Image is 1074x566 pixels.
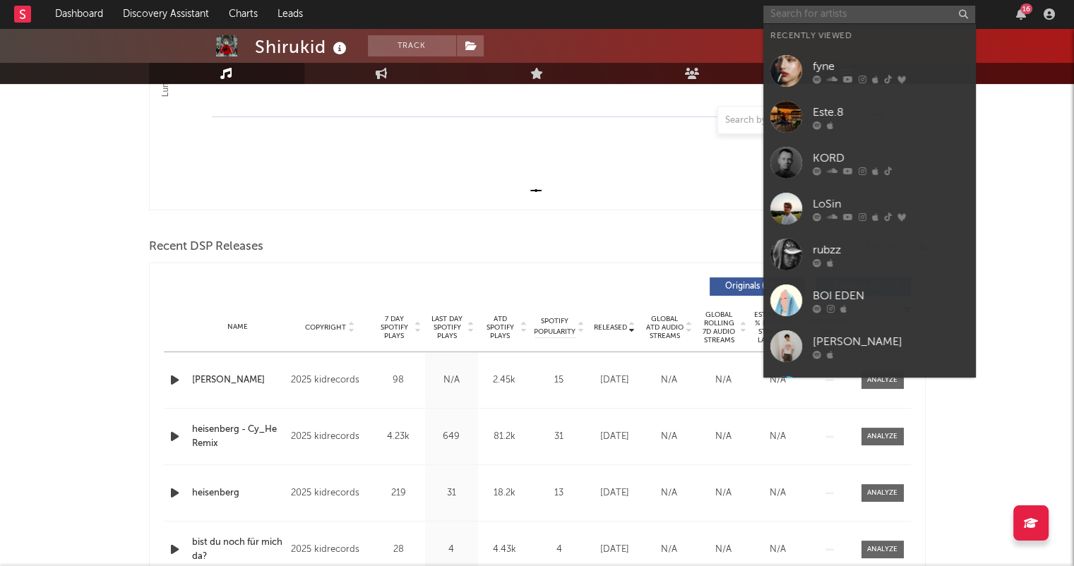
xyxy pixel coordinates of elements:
div: 2025 kidrecords [291,541,368,558]
span: ATD Spotify Plays [482,315,519,340]
a: bist du noch für mich da? [192,536,285,563]
a: KORD [763,140,975,186]
span: Released [594,323,627,332]
div: 4.23k [376,430,422,444]
div: 4 [429,543,475,557]
div: N/A [645,430,693,444]
a: heisenberg - Cy_He Remix [192,423,285,450]
div: N/A [700,373,747,387]
div: 649 [429,430,475,444]
div: BOI EDEN [813,287,968,304]
button: 16 [1016,8,1026,20]
input: Search for artists [763,6,975,23]
text: Luminate Daily Streams [160,7,169,97]
div: N/A [700,486,747,500]
div: Recently Viewed [770,28,968,44]
a: [PERSON_NAME] [192,373,285,387]
div: N/A [429,373,475,387]
div: fyne [813,58,968,75]
div: N/A [754,543,801,557]
a: LoSin [763,186,975,231]
div: 13 [535,486,584,500]
div: [DATE] [591,543,638,557]
div: [DATE] [591,373,638,387]
div: 18.2k [482,486,527,500]
div: 2025 kidrecords [291,428,368,445]
input: Search by song name or URL [718,115,867,126]
span: Originals ( 24 ) [719,282,784,291]
span: Estimated % Playlist Streams Last Day [754,311,793,344]
a: BOI EDEN [763,277,975,323]
div: [DATE] [591,430,638,444]
div: N/A [645,486,693,500]
a: [PERSON_NAME] [763,323,975,369]
div: 2025 kidrecords [291,485,368,502]
div: 15 [535,373,584,387]
div: 2.45k [482,373,527,387]
button: Track [368,35,456,56]
div: 81.2k [482,430,527,444]
div: 219 [376,486,422,500]
span: Global Rolling 7D Audio Streams [700,311,739,344]
a: heisenberg [192,486,285,500]
div: N/A [700,430,747,444]
div: 31 [429,486,475,500]
a: [PERSON_NAME] [763,369,975,415]
div: 4.43k [482,543,527,557]
button: Originals(24) [710,277,805,296]
span: Copyright [305,323,346,332]
span: Spotify Popularity [534,316,575,337]
div: [DATE] [591,486,638,500]
a: fyne [763,48,975,94]
div: N/A [754,486,801,500]
span: Last Day Spotify Plays [429,315,466,340]
div: rubzz [813,241,968,258]
div: 2025 kidrecords [291,372,368,389]
div: KORD [813,150,968,167]
span: Global ATD Audio Streams [645,315,684,340]
div: 4 [535,543,584,557]
div: [PERSON_NAME] [813,333,968,350]
div: N/A [645,373,693,387]
span: Recent DSP Releases [149,239,263,255]
div: 16 [1020,4,1032,14]
div: N/A [645,543,693,557]
div: 98 [376,373,422,387]
a: rubzz [763,231,975,277]
div: Shirukid [255,35,350,59]
div: Name [192,322,285,332]
div: N/A [754,430,801,444]
div: LoSin [813,195,968,212]
span: 7 Day Spotify Plays [376,315,413,340]
div: N/A [754,373,801,387]
div: Este.8 [813,104,968,121]
div: 28 [376,543,422,557]
div: N/A [700,543,747,557]
div: 31 [535,430,584,444]
a: Este.8 [763,94,975,140]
